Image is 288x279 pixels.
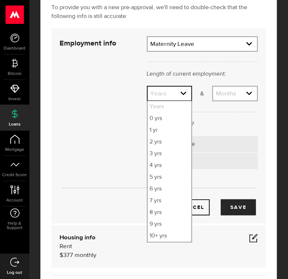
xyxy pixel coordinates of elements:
[148,230,192,242] li: 10+ yrs
[163,157,252,165] label: Salary
[148,160,192,171] li: 4 yrs
[60,235,96,241] b: Housing info
[148,207,192,218] li: 8 yrs
[60,243,72,250] span: Rent
[221,199,256,215] button: Save
[148,148,192,160] li: 3 yrs
[148,171,192,183] li: 5 yrs
[148,113,192,124] li: 0 yrs
[147,120,258,129] p: How are you paid?
[147,70,258,79] p: Length of current employment:
[213,87,257,101] a: expand select
[60,40,116,47] strong: Employment info
[148,87,192,101] a: expand select
[6,3,28,25] button: Open LiveChat chat widget
[148,124,192,136] li: 1 yr
[60,252,63,258] span: $
[148,136,192,148] li: 2 yrs
[148,101,192,113] li: Years
[163,141,252,148] label: Hourly wage
[192,90,212,98] p: &
[148,218,192,230] li: 9 yrs
[63,252,73,258] span: 377
[75,252,96,258] span: monthly
[51,3,266,21] p: To provide you with a new pre-approval, we'll need to double-check that the following info is sti...
[148,195,192,207] li: 7 yrs
[148,37,257,51] a: expand select
[148,183,192,195] li: 6 yrs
